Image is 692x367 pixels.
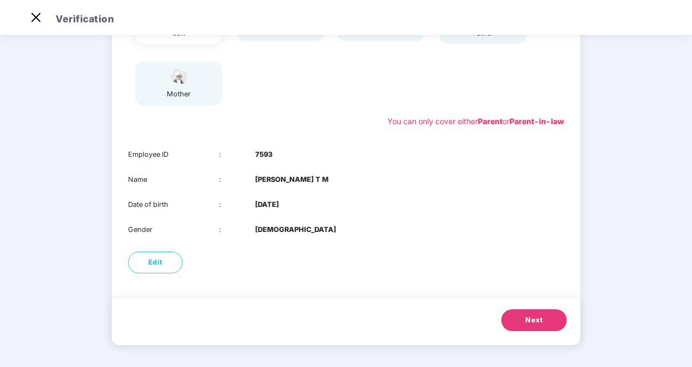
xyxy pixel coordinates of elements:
[219,174,256,185] div: :
[219,199,256,210] div: :
[255,224,336,235] b: [DEMOGRAPHIC_DATA]
[219,149,256,160] div: :
[501,309,567,331] button: Next
[148,257,163,268] span: Edit
[255,174,329,185] b: [PERSON_NAME] T M
[387,115,564,127] div: You can only cover either or
[165,89,192,100] div: mother
[255,199,279,210] b: [DATE]
[128,149,219,160] div: Employee ID
[165,67,192,86] img: svg+xml;base64,PHN2ZyB4bWxucz0iaHR0cDovL3d3dy53My5vcmcvMjAwMC9zdmciIHdpZHRoPSI1NCIgaGVpZ2h0PSIzOC...
[255,149,272,160] b: 7593
[128,174,219,185] div: Name
[525,315,543,326] span: Next
[128,224,219,235] div: Gender
[509,117,564,126] b: Parent-in-law
[219,224,256,235] div: :
[478,117,502,126] b: Parent
[128,252,183,273] button: Edit
[128,199,219,210] div: Date of birth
